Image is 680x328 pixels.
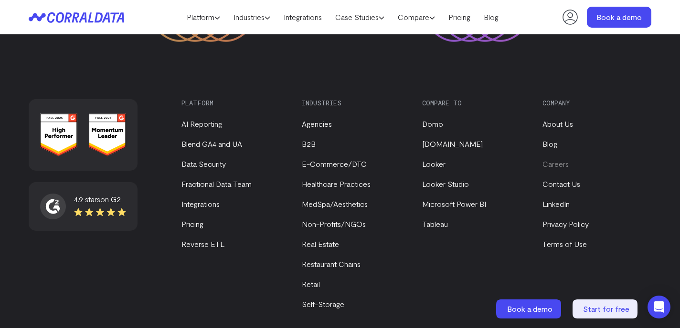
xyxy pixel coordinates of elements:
[302,299,344,308] a: Self-Storage
[277,10,329,24] a: Integrations
[302,259,361,268] a: Restaurant Chains
[422,119,443,128] a: Domo
[302,279,320,288] a: Retail
[302,219,366,228] a: Non-Profits/NGOs
[74,194,126,205] div: 4.9 stars
[302,199,368,208] a: MedSpa/Aesthetics
[477,10,505,24] a: Blog
[542,219,589,228] a: Privacy Policy
[302,139,316,148] a: B2B
[181,159,226,168] a: Data Security
[583,304,629,313] span: Start for free
[181,219,203,228] a: Pricing
[302,159,367,168] a: E-Commerce/DTC
[302,179,371,188] a: Healthcare Practices
[391,10,442,24] a: Compare
[587,7,651,28] a: Book a demo
[181,199,220,208] a: Integrations
[422,199,486,208] a: Microsoft Power BI
[100,195,121,204] span: on G2
[648,296,670,318] div: Open Intercom Messenger
[422,139,483,148] a: [DOMAIN_NAME]
[422,179,469,188] a: Looker Studio
[180,10,227,24] a: Platform
[302,119,332,128] a: Agencies
[542,139,557,148] a: Blog
[507,304,552,313] span: Book a demo
[181,239,224,248] a: Reverse ETL
[329,10,391,24] a: Case Studies
[573,299,639,318] a: Start for free
[181,99,286,107] h3: Platform
[422,219,448,228] a: Tableau
[542,179,580,188] a: Contact Us
[181,119,222,128] a: AI Reporting
[181,179,252,188] a: Fractional Data Team
[422,99,526,107] h3: Compare to
[542,159,569,168] a: Careers
[542,239,587,248] a: Terms of Use
[542,119,573,128] a: About Us
[227,10,277,24] a: Industries
[542,199,570,208] a: LinkedIn
[302,99,406,107] h3: Industries
[442,10,477,24] a: Pricing
[181,139,242,148] a: Blend GA4 and UA
[422,159,446,168] a: Looker
[40,194,126,219] a: 4.9 starson G2
[302,239,339,248] a: Real Estate
[496,299,563,318] a: Book a demo
[542,99,647,107] h3: Company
